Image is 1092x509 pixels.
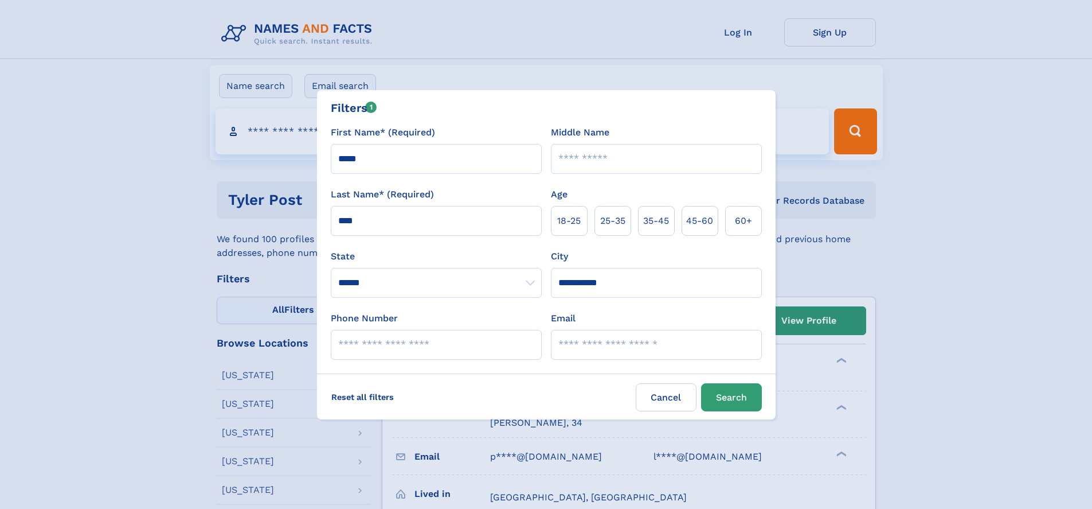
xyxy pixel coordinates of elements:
[551,312,576,325] label: Email
[331,99,377,116] div: Filters
[557,214,581,228] span: 18‑25
[331,126,435,139] label: First Name* (Required)
[331,250,542,263] label: State
[551,188,567,201] label: Age
[701,383,762,411] button: Search
[636,383,696,411] label: Cancel
[600,214,625,228] span: 25‑35
[324,383,401,411] label: Reset all filters
[551,250,568,263] label: City
[686,214,713,228] span: 45‑60
[643,214,669,228] span: 35‑45
[331,312,398,325] label: Phone Number
[551,126,609,139] label: Middle Name
[331,188,434,201] label: Last Name* (Required)
[735,214,752,228] span: 60+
